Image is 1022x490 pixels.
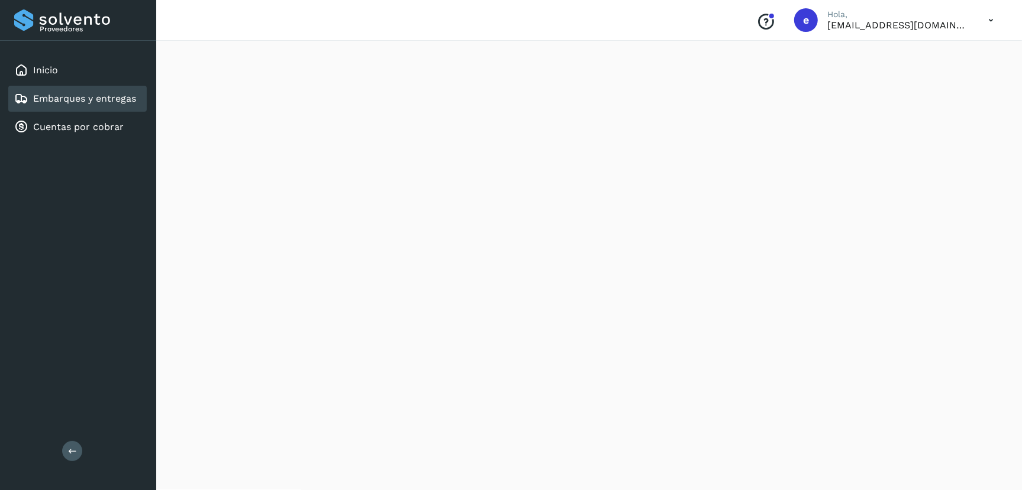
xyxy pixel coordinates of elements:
[8,114,147,140] div: Cuentas por cobrar
[40,25,142,33] p: Proveedores
[8,57,147,83] div: Inicio
[827,20,969,31] p: ebenezer5009@gmail.com
[33,64,58,76] a: Inicio
[827,9,969,20] p: Hola,
[8,86,147,112] div: Embarques y entregas
[33,121,124,132] a: Cuentas por cobrar
[33,93,136,104] a: Embarques y entregas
